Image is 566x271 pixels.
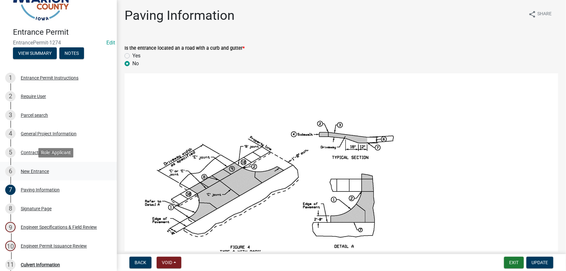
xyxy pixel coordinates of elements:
button: Void [157,257,181,268]
span: EntrancePermit-1274 [13,40,104,46]
div: 2 [5,91,16,102]
div: Role: Applicant [38,148,73,157]
div: Engineer Specifications & Field Review [21,225,97,229]
button: Exit [504,257,524,268]
div: 6 [5,166,16,177]
wm-modal-confirm: Edit Application Number [106,40,115,46]
label: Is the entrance located an a road with a curb and gutter [125,46,245,51]
button: Notes [59,47,84,59]
div: Paving Information [21,188,60,192]
div: General Project Information [21,131,77,136]
div: 10 [5,241,16,251]
button: shareShare [523,8,557,20]
h4: Entrance Permit [13,28,112,37]
div: 7 [5,185,16,195]
div: Culvert Information [21,263,60,267]
wm-modal-confirm: Summary [13,51,57,56]
div: Require User [21,94,46,99]
div: 1 [5,73,16,83]
button: View Summary [13,47,57,59]
div: 11 [5,260,16,270]
span: Void [162,260,172,265]
label: Yes [132,52,140,60]
div: 5 [5,147,16,158]
div: Parcel search [21,113,48,117]
a: Edit [106,40,115,46]
i: share [528,10,536,18]
span: Share [537,10,552,18]
h1: Paving Information [125,8,235,23]
button: Update [526,257,553,268]
div: Signature Page [21,206,52,211]
div: 3 [5,110,16,120]
button: Back [129,257,151,268]
div: Entrance Permit Instructions [21,76,78,80]
div: Contractor Information [21,150,68,155]
span: Update [532,260,548,265]
div: 9 [5,222,16,232]
span: Back [135,260,146,265]
label: No [132,60,139,68]
div: Engineer Permit Issuance Review [21,244,87,248]
wm-modal-confirm: Notes [59,51,84,56]
div: 4 [5,129,16,139]
div: New Entrance [21,169,49,174]
div: 8 [5,203,16,214]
